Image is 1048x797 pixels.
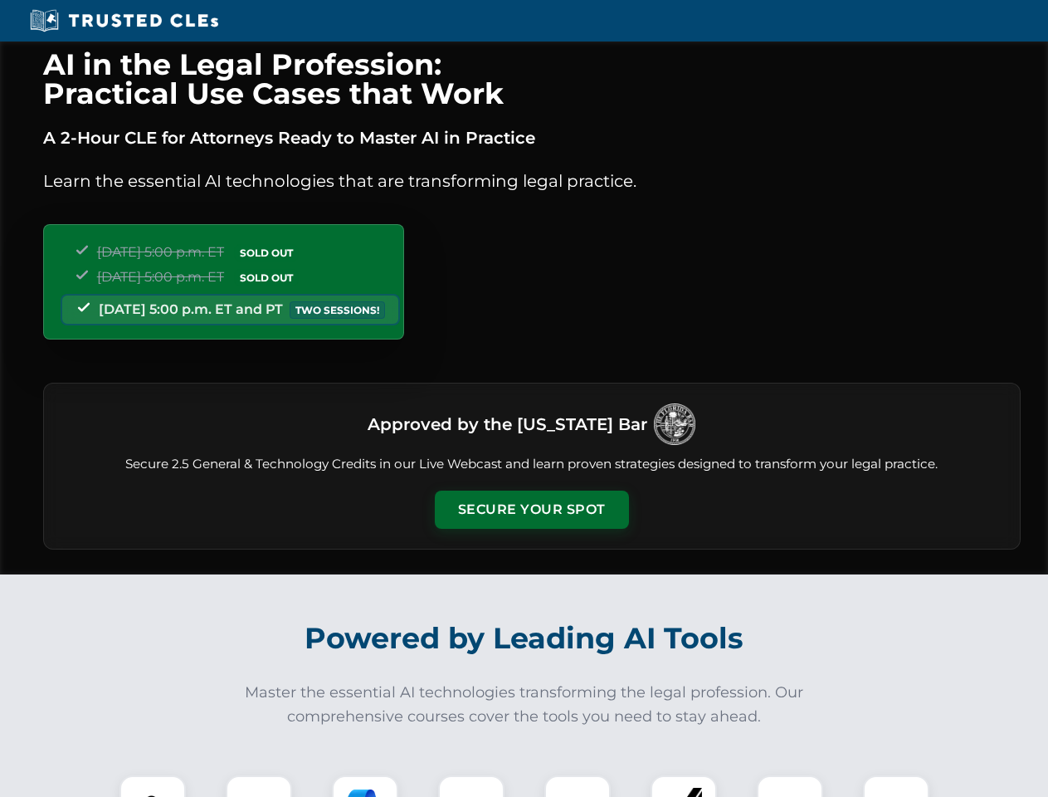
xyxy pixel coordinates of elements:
h2: Powered by Leading AI Tools [65,609,984,667]
span: SOLD OUT [234,244,299,262]
p: Master the essential AI technologies transforming the legal profession. Our comprehensive courses... [234,681,815,729]
p: A 2-Hour CLE for Attorneys Ready to Master AI in Practice [43,125,1021,151]
button: Secure Your Spot [435,491,629,529]
span: [DATE] 5:00 p.m. ET [97,269,224,285]
span: SOLD OUT [234,269,299,286]
img: Trusted CLEs [25,8,223,33]
p: Secure 2.5 General & Technology Credits in our Live Webcast and learn proven strategies designed ... [64,455,1000,474]
span: [DATE] 5:00 p.m. ET [97,244,224,260]
h3: Approved by the [US_STATE] Bar [368,409,647,439]
img: Logo [654,403,695,445]
h1: AI in the Legal Profession: Practical Use Cases that Work [43,50,1021,108]
p: Learn the essential AI technologies that are transforming legal practice. [43,168,1021,194]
